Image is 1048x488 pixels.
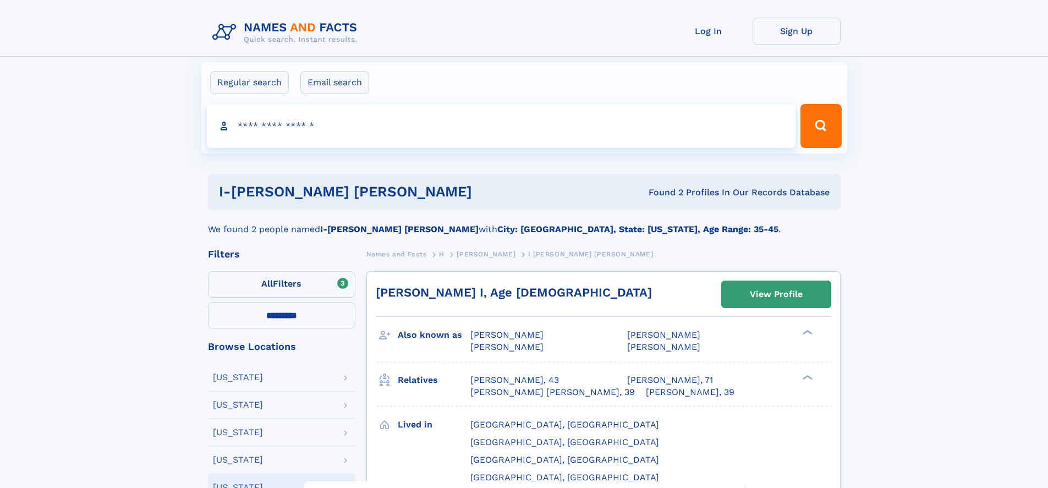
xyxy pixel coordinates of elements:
[497,224,778,234] b: City: [GEOGRAPHIC_DATA], State: [US_STATE], Age Range: 35-45
[439,250,445,258] span: H
[213,456,263,464] div: [US_STATE]
[627,330,700,340] span: [PERSON_NAME]
[753,18,841,45] a: Sign Up
[208,210,841,236] div: We found 2 people named with .
[457,247,515,261] a: [PERSON_NAME]
[750,282,803,307] div: View Profile
[398,371,470,390] h3: Relatives
[470,330,544,340] span: [PERSON_NAME]
[665,18,753,45] a: Log In
[627,374,713,386] a: [PERSON_NAME], 71
[470,454,659,465] span: [GEOGRAPHIC_DATA], [GEOGRAPHIC_DATA]
[398,326,470,344] h3: Also known as
[470,419,659,430] span: [GEOGRAPHIC_DATA], [GEOGRAPHIC_DATA]
[800,104,841,148] button: Search Button
[320,224,479,234] b: I-[PERSON_NAME] [PERSON_NAME]
[208,18,366,47] img: Logo Names and Facts
[213,373,263,382] div: [US_STATE]
[627,342,700,352] span: [PERSON_NAME]
[213,401,263,409] div: [US_STATE]
[439,247,445,261] a: H
[208,342,355,352] div: Browse Locations
[470,342,544,352] span: [PERSON_NAME]
[210,71,289,94] label: Regular search
[470,374,559,386] a: [PERSON_NAME], 43
[528,250,653,258] span: I [PERSON_NAME] [PERSON_NAME]
[207,104,796,148] input: search input
[457,250,515,258] span: [PERSON_NAME]
[646,386,734,398] a: [PERSON_NAME], 39
[219,185,561,199] h1: i-[PERSON_NAME] [PERSON_NAME]
[470,472,659,482] span: [GEOGRAPHIC_DATA], [GEOGRAPHIC_DATA]
[208,271,355,298] label: Filters
[261,278,273,289] span: All
[470,386,635,398] a: [PERSON_NAME] [PERSON_NAME], 39
[366,247,427,261] a: Names and Facts
[376,286,652,299] a: [PERSON_NAME] I, Age [DEMOGRAPHIC_DATA]
[722,281,831,308] a: View Profile
[560,187,830,199] div: Found 2 Profiles In Our Records Database
[398,415,470,434] h3: Lived in
[208,249,355,259] div: Filters
[213,428,263,437] div: [US_STATE]
[300,71,369,94] label: Email search
[800,374,813,381] div: ❯
[470,437,659,447] span: [GEOGRAPHIC_DATA], [GEOGRAPHIC_DATA]
[800,329,813,336] div: ❯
